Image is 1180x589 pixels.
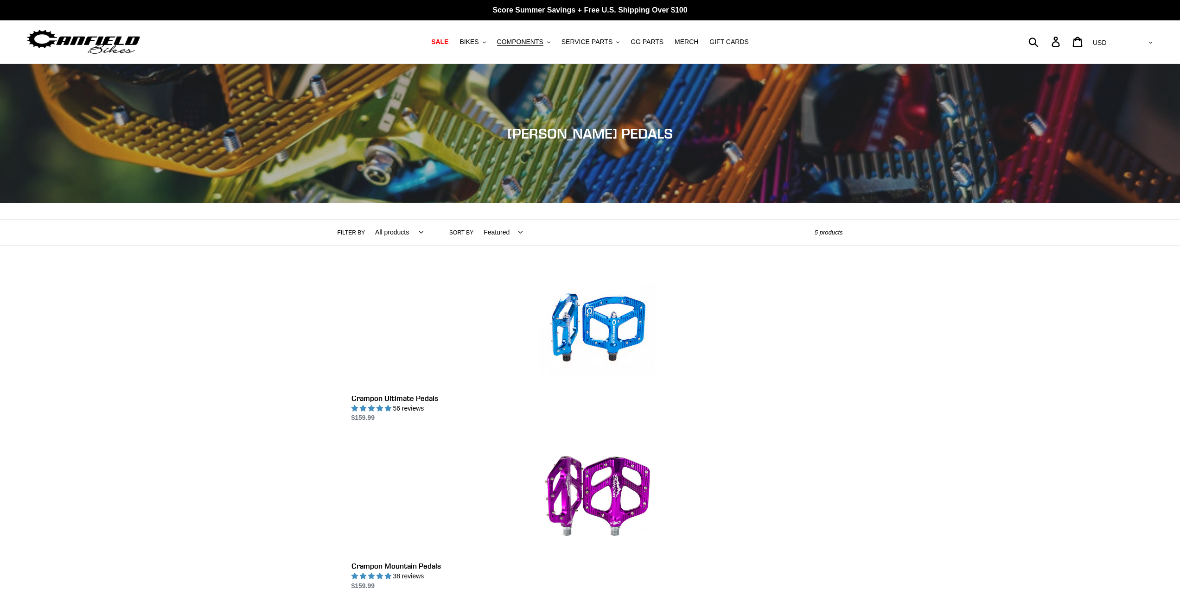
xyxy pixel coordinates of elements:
[705,36,753,48] a: GIFT CARDS
[631,38,663,46] span: GG PARTS
[459,38,478,46] span: BIKES
[497,38,543,46] span: COMPONENTS
[561,38,612,46] span: SERVICE PARTS
[427,36,453,48] a: SALE
[26,27,141,57] img: Canfield Bikes
[626,36,668,48] a: GG PARTS
[815,229,843,236] span: 5 products
[455,36,490,48] button: BIKES
[507,125,673,142] span: [PERSON_NAME] PEDALS
[709,38,749,46] span: GIFT CARDS
[492,36,555,48] button: COMPONENTS
[1033,32,1057,52] input: Search
[670,36,703,48] a: MERCH
[338,228,365,237] label: Filter by
[449,228,473,237] label: Sort by
[675,38,698,46] span: MERCH
[557,36,624,48] button: SERVICE PARTS
[431,38,448,46] span: SALE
